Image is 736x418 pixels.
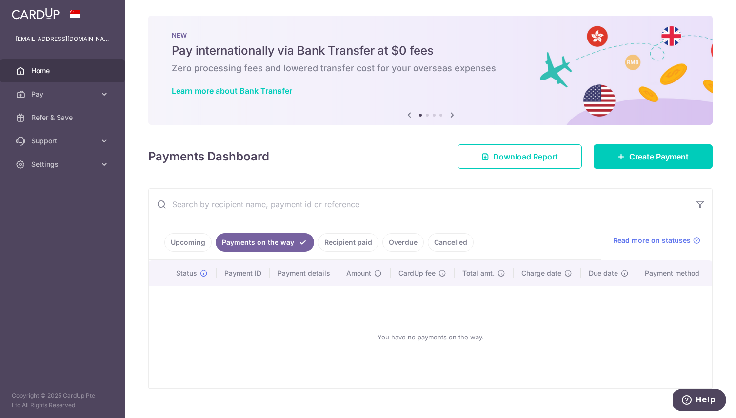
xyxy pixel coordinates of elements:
a: Read more on statuses [613,236,700,245]
a: Cancelled [428,233,474,252]
h4: Payments Dashboard [148,148,269,165]
h6: Zero processing fees and lowered transfer cost for your overseas expenses [172,62,689,74]
img: Bank transfer banner [148,16,713,125]
span: Create Payment [629,151,689,162]
th: Payment method [637,260,712,286]
span: Home [31,66,96,76]
a: Overdue [382,233,424,252]
p: NEW [172,31,689,39]
span: Amount [346,268,371,278]
span: Charge date [521,268,561,278]
div: You have no payments on the way. [160,294,700,380]
span: Settings [31,159,96,169]
th: Payment ID [217,260,270,286]
span: Read more on statuses [613,236,691,245]
a: Recipient paid [318,233,378,252]
iframe: Opens a widget where you can find more information [673,389,726,413]
a: Download Report [458,144,582,169]
img: CardUp [12,8,60,20]
span: Due date [589,268,618,278]
span: Pay [31,89,96,99]
span: Status [176,268,197,278]
input: Search by recipient name, payment id or reference [149,189,689,220]
a: Learn more about Bank Transfer [172,86,292,96]
p: [EMAIL_ADDRESS][DOMAIN_NAME] [16,34,109,44]
h5: Pay internationally via Bank Transfer at $0 fees [172,43,689,59]
a: Payments on the way [216,233,314,252]
a: Upcoming [164,233,212,252]
span: Download Report [493,151,558,162]
th: Payment details [270,260,339,286]
span: Refer & Save [31,113,96,122]
a: Create Payment [594,144,713,169]
span: Total amt. [462,268,495,278]
span: CardUp fee [398,268,436,278]
span: Support [31,136,96,146]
